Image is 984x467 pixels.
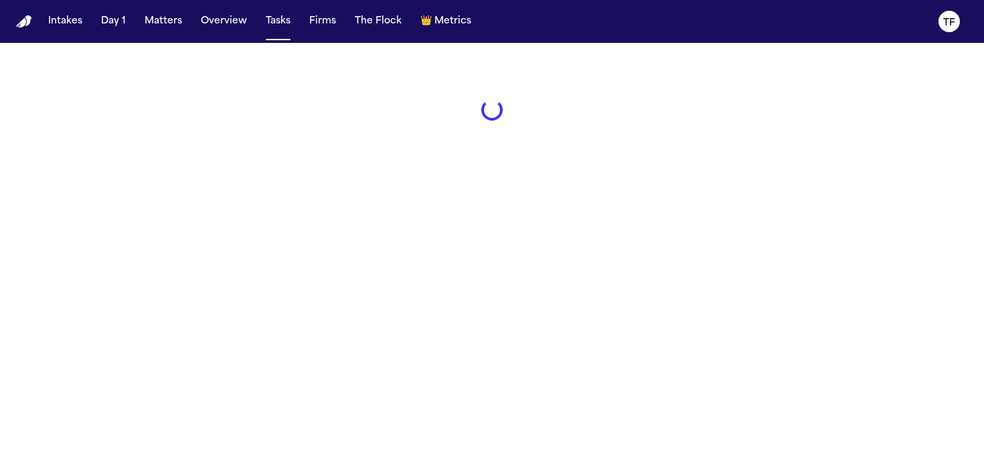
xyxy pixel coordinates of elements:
[16,15,32,28] img: Finch Logo
[139,9,187,34] button: Matters
[943,18,955,27] text: TF
[434,15,471,28] span: Metrics
[16,15,32,28] a: Home
[349,9,407,34] button: The Flock
[420,15,432,28] span: crown
[43,9,88,34] button: Intakes
[195,9,252,34] button: Overview
[304,9,341,34] button: Firms
[260,9,296,34] button: Tasks
[96,9,131,34] button: Day 1
[415,9,477,34] button: crownMetrics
